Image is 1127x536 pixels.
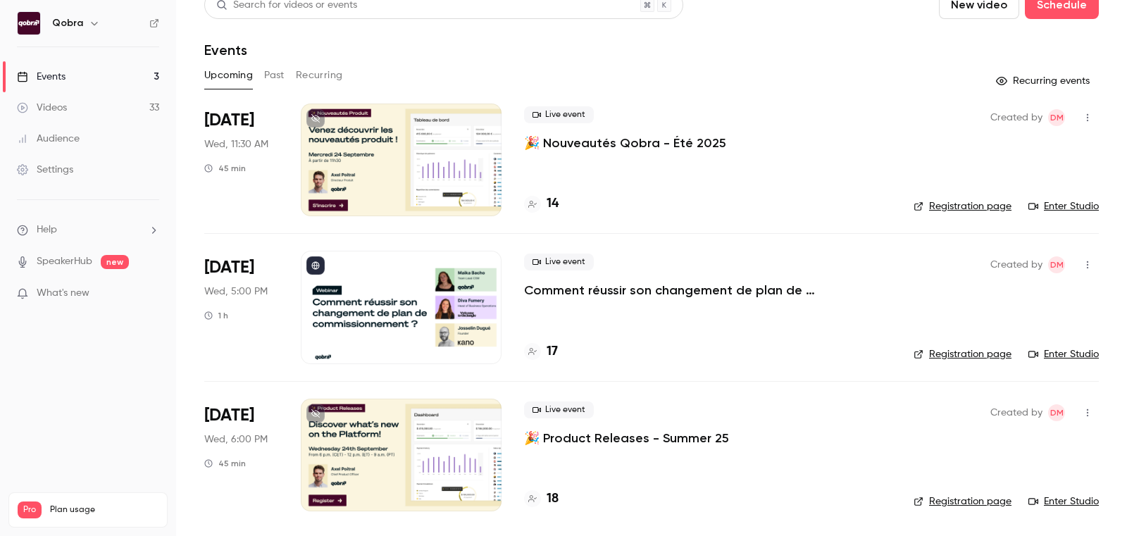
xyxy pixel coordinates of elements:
a: SpeakerHub [37,254,92,269]
span: [DATE] [204,404,254,427]
span: Live event [524,401,594,418]
a: 🎉 Nouveautés Qobra - Été 2025 [524,135,726,151]
span: Live event [524,106,594,123]
span: Created by [990,109,1042,126]
a: Registration page [914,199,1011,213]
span: Dylan Manceau [1048,109,1065,126]
div: 45 min [204,458,246,469]
span: DM [1050,256,1064,273]
h4: 14 [547,194,559,213]
span: Created by [990,404,1042,421]
span: Wed, 11:30 AM [204,137,268,151]
span: Dylan Manceau [1048,256,1065,273]
a: Registration page [914,347,1011,361]
span: DM [1050,404,1064,421]
span: Wed, 5:00 PM [204,285,268,299]
span: Wed, 6:00 PM [204,432,268,447]
div: 45 min [204,163,246,174]
a: Comment réussir son changement de plan de commissionnement ? [524,282,891,299]
a: Enter Studio [1028,494,1099,509]
li: help-dropdown-opener [17,223,159,237]
a: 14 [524,194,559,213]
span: Help [37,223,57,237]
div: Audience [17,132,80,146]
a: 17 [524,342,558,361]
span: [DATE] [204,256,254,279]
h4: 18 [547,490,559,509]
h1: Events [204,42,247,58]
button: Past [264,64,285,87]
span: [DATE] [204,109,254,132]
span: Pro [18,501,42,518]
div: Settings [17,163,73,177]
button: Recurring events [990,70,1099,92]
h6: Qobra [52,16,83,30]
a: Enter Studio [1028,347,1099,361]
a: 🎉 Product Releases - Summer 25 [524,430,729,447]
span: Plan usage [50,504,158,516]
span: Live event [524,254,594,270]
button: Recurring [296,64,343,87]
span: Created by [990,256,1042,273]
div: Sep 24 Wed, 6:00 PM (Europe/Paris) [204,399,278,511]
span: new [101,255,129,269]
div: Sep 24 Wed, 5:00 PM (Europe/Paris) [204,251,278,363]
div: Sep 24 Wed, 11:30 AM (Europe/Paris) [204,104,278,216]
a: Enter Studio [1028,199,1099,213]
span: Dylan Manceau [1048,404,1065,421]
span: What's new [37,286,89,301]
div: 1 h [204,310,228,321]
div: Videos [17,101,67,115]
img: Qobra [18,12,40,35]
div: Events [17,70,66,84]
button: Upcoming [204,64,253,87]
a: 18 [524,490,559,509]
h4: 17 [547,342,558,361]
a: Registration page [914,494,1011,509]
span: DM [1050,109,1064,126]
